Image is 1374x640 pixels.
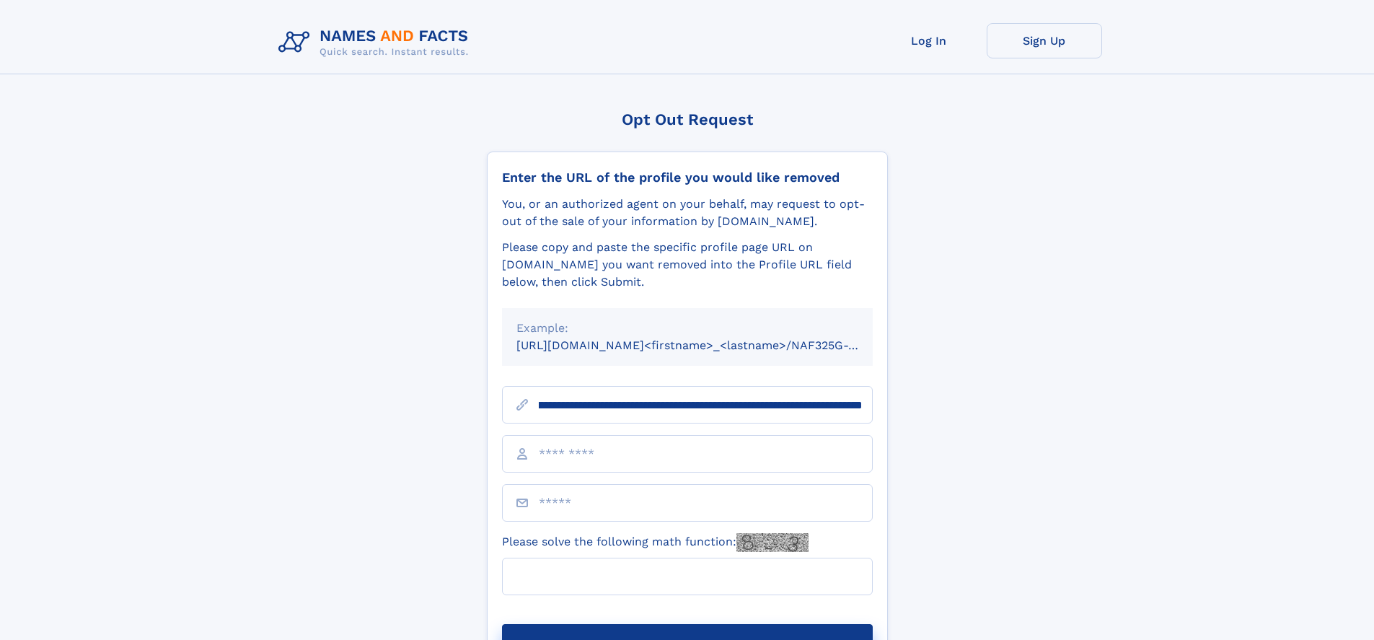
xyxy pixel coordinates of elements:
[516,320,858,337] div: Example:
[487,110,888,128] div: Opt Out Request
[516,338,900,352] small: [URL][DOMAIN_NAME]<firstname>_<lastname>/NAF325G-xxxxxxxx
[502,239,873,291] div: Please copy and paste the specific profile page URL on [DOMAIN_NAME] you want removed into the Pr...
[871,23,987,58] a: Log In
[502,533,809,552] label: Please solve the following math function:
[502,196,873,230] div: You, or an authorized agent on your behalf, may request to opt-out of the sale of your informatio...
[502,170,873,185] div: Enter the URL of the profile you would like removed
[987,23,1102,58] a: Sign Up
[273,23,480,62] img: Logo Names and Facts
